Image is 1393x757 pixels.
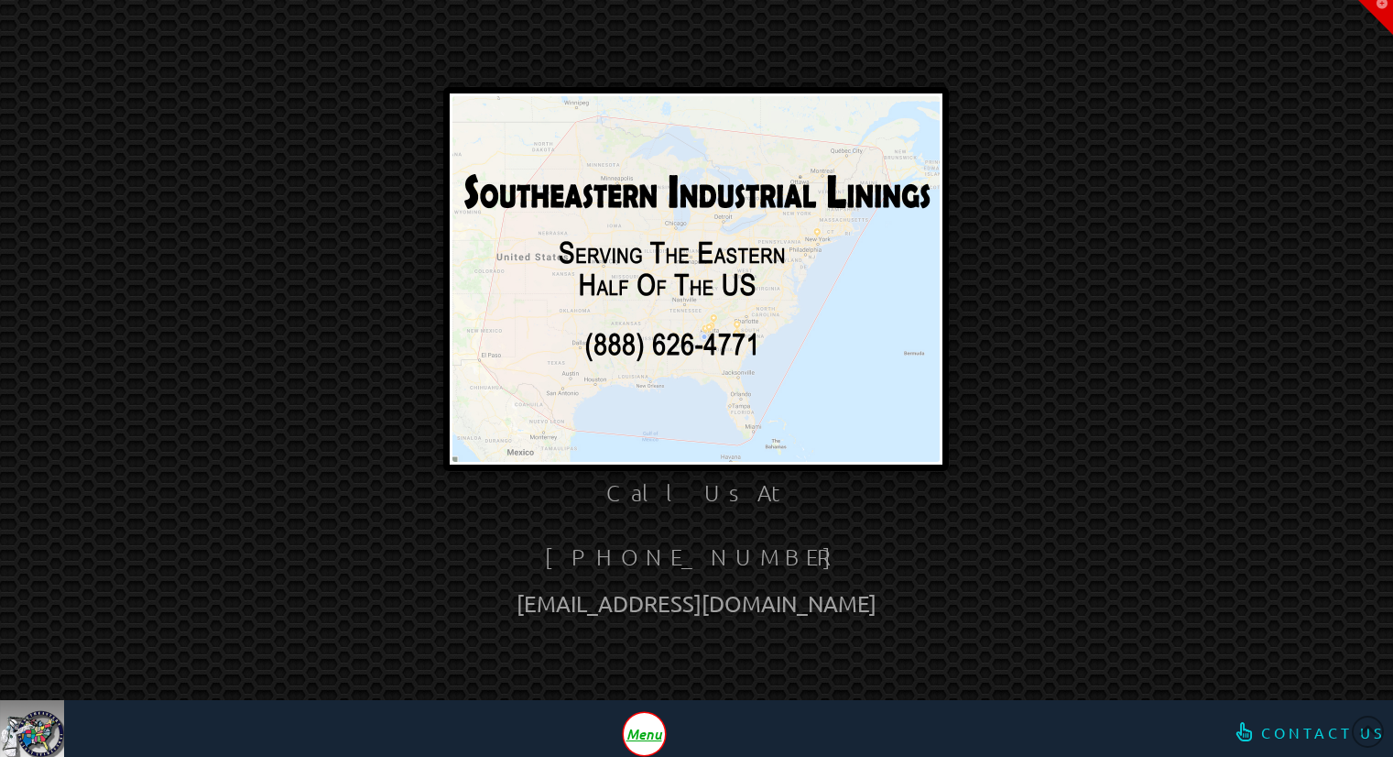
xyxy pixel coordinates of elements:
[70,477,1323,509] p: Call Us At
[1261,725,1386,740] span: Contact Us
[1352,716,1384,748] a: Back to Top
[70,477,1323,570] a: Call Us At[PHONE_NUMBER]
[624,713,666,755] div: Toggle Off Canvas Content
[452,96,940,462] img: Contact Us
[517,590,876,617] a: [EMAIL_ADDRESS][DOMAIN_NAME]
[626,727,662,741] span: Menu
